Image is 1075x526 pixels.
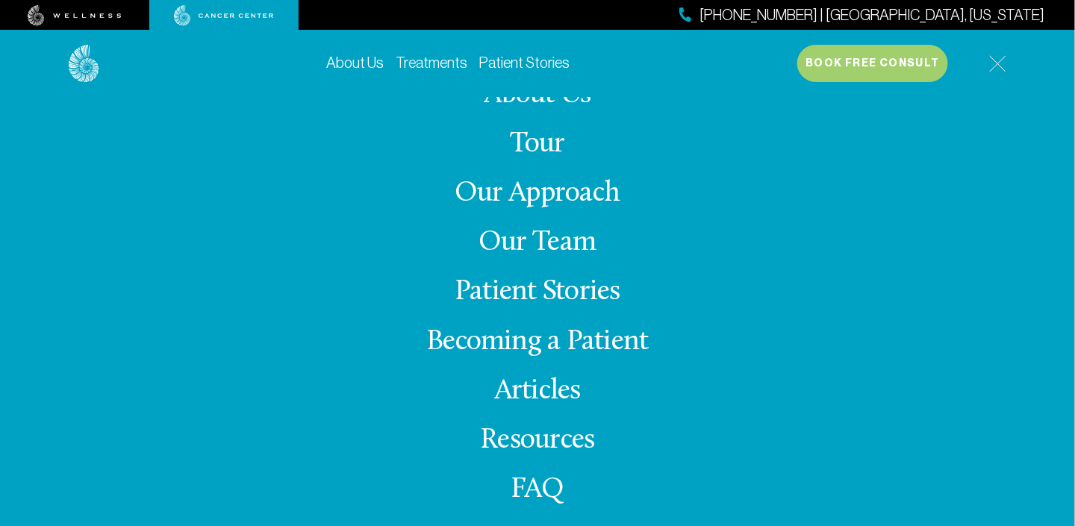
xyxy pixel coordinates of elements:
img: logo [69,45,99,83]
a: Our Approach [455,179,620,208]
a: Treatments [396,54,468,71]
a: About Us [327,54,384,71]
a: Tour [510,130,565,159]
a: Articles [494,377,581,406]
a: Resources [480,426,594,455]
a: Becoming a Patient [426,328,648,357]
a: Patient Stories [455,278,620,307]
a: About Us [484,81,591,110]
img: icon-hamburger [989,55,1006,72]
img: cancer center [174,5,274,26]
span: [PHONE_NUMBER] | [GEOGRAPHIC_DATA], [US_STATE] [699,4,1045,26]
a: Our Team [479,228,596,257]
a: FAQ [511,475,564,504]
button: Book Free Consult [797,45,948,82]
img: wellness [28,5,122,26]
a: Patient Stories [480,54,570,71]
a: [PHONE_NUMBER] | [GEOGRAPHIC_DATA], [US_STATE] [679,4,1045,26]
